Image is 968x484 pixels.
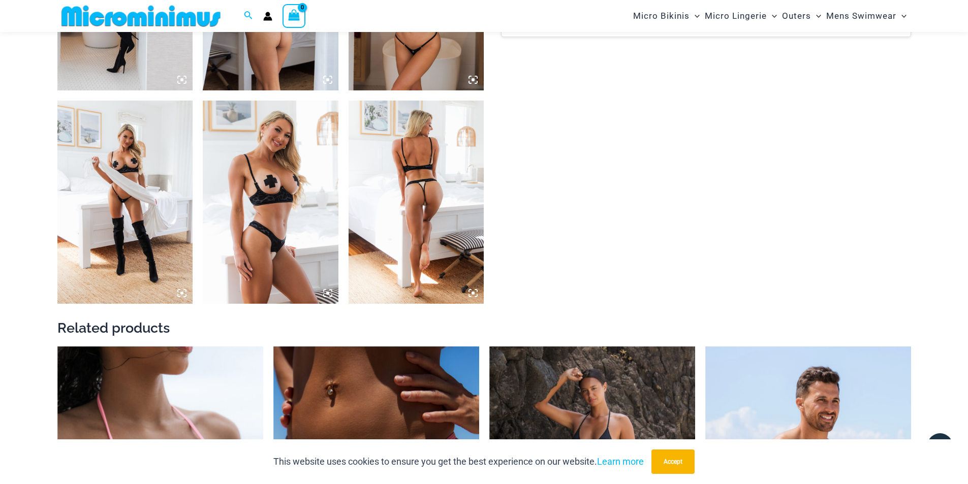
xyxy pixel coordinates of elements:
img: Nights Fall Silver Leopard 1036 Bra 6516 Micro [57,101,193,304]
button: Accept [651,449,695,474]
span: Outers [782,3,811,29]
a: Account icon link [263,12,272,21]
a: Mens SwimwearMenu ToggleMenu Toggle [824,3,909,29]
a: Learn more [597,456,644,467]
a: Micro BikinisMenu ToggleMenu Toggle [631,3,702,29]
a: Search icon link [244,10,253,22]
span: Menu Toggle [767,3,777,29]
span: Menu Toggle [811,3,821,29]
span: Menu Toggle [896,3,907,29]
nav: Site Navigation [629,2,911,30]
span: Menu Toggle [690,3,700,29]
span: Mens Swimwear [826,3,896,29]
img: Nights Fall Silver Leopard 1036 Bra 6046 Thong [203,101,338,304]
a: OutersMenu ToggleMenu Toggle [779,3,824,29]
a: View Shopping Cart, empty [283,4,306,27]
img: MM SHOP LOGO FLAT [57,5,225,27]
span: Micro Lingerie [705,3,767,29]
h2: Related products [57,319,911,337]
p: This website uses cookies to ensure you get the best experience on our website. [273,454,644,469]
a: Micro LingerieMenu ToggleMenu Toggle [702,3,779,29]
span: Micro Bikinis [633,3,690,29]
img: Nights Fall Silver Leopard 1036 Bra 6046 Thong [349,101,484,304]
